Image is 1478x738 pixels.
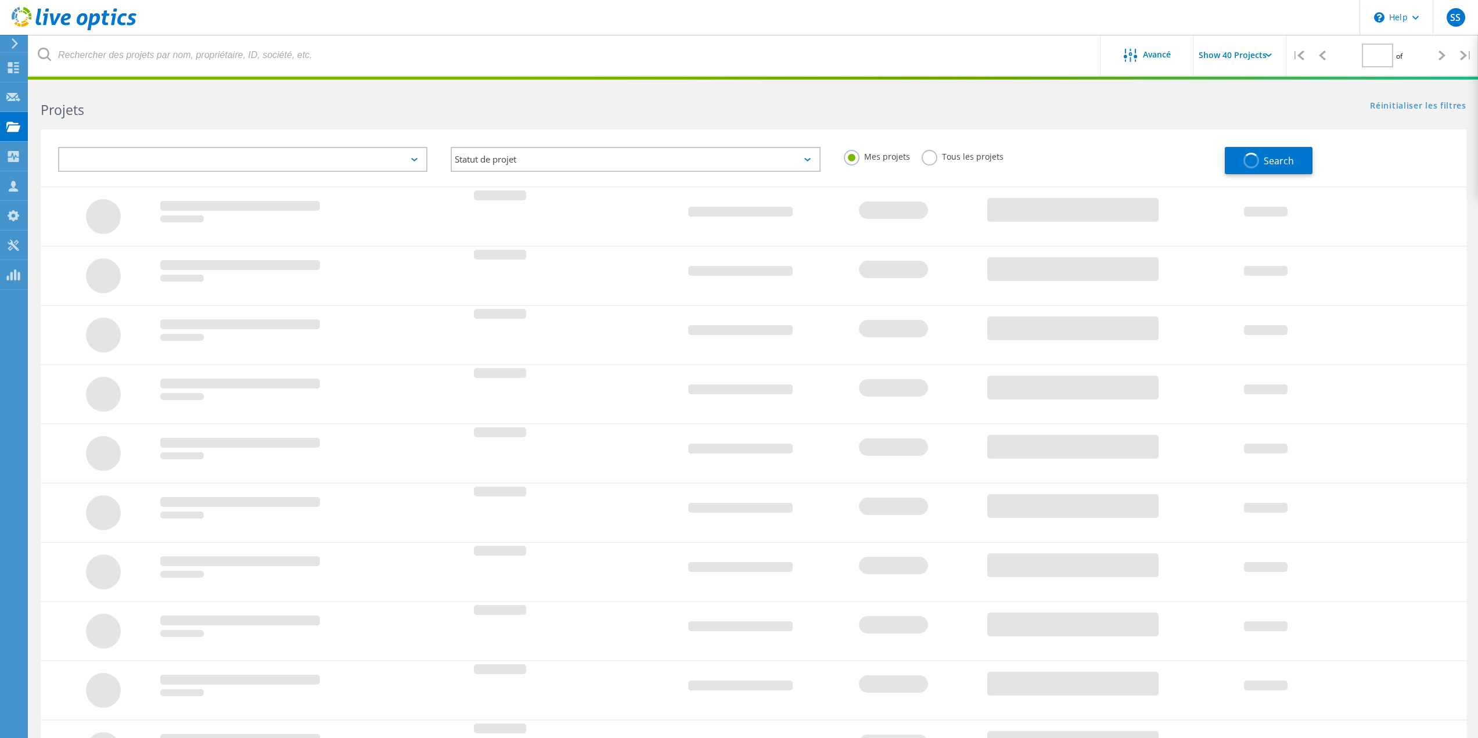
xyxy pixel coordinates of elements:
div: | [1454,35,1478,76]
a: Réinitialiser les filtres [1370,102,1466,111]
span: Search [1264,154,1294,167]
a: Live Optics Dashboard [12,24,136,33]
div: | [1286,35,1310,76]
span: of [1396,51,1403,61]
span: SS [1450,13,1461,22]
b: Projets [41,100,84,119]
label: Tous les projets [922,150,1004,161]
label: Mes projets [844,150,910,161]
svg: \n [1374,12,1384,23]
span: Avancé [1143,51,1171,59]
div: Statut de projet [451,147,820,172]
input: Rechercher des projets par nom, propriétaire, ID, société, etc. [29,35,1101,75]
button: Search [1225,147,1312,174]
